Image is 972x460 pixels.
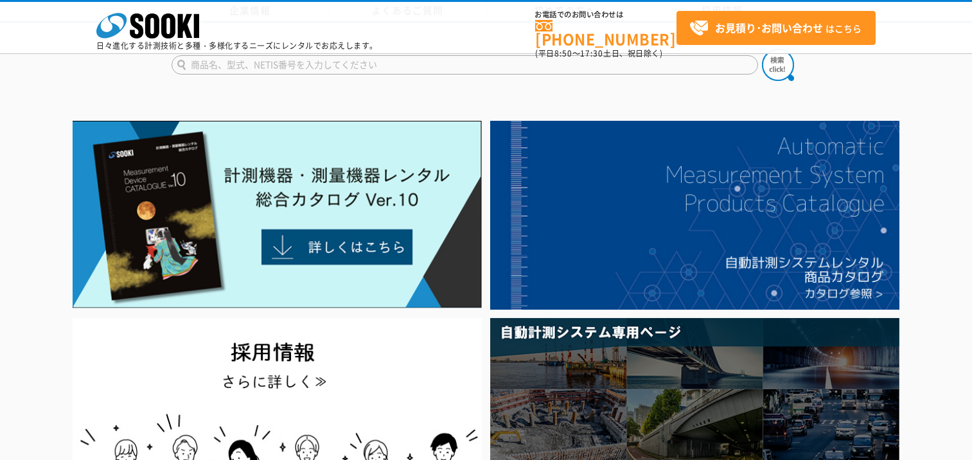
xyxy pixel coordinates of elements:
[535,48,662,59] span: (平日 ～ 土日、祝日除く)
[73,121,482,308] img: Catalog Ver10
[172,55,758,75] input: 商品名、型式、NETIS番号を入力してください
[490,121,899,310] img: 自動計測システムカタログ
[762,49,794,81] img: btn_search.png
[689,19,862,38] span: はこちら
[580,48,603,59] span: 17:30
[96,42,378,49] p: 日々進化する計測技術と多種・多様化するニーズにレンタルでお応えします。
[676,11,876,45] a: お見積り･お問い合わせはこちら
[535,20,676,46] a: [PHONE_NUMBER]
[554,48,572,59] span: 8:50
[535,11,676,19] span: お電話でのお問い合わせは
[715,20,823,35] strong: お見積り･お問い合わせ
